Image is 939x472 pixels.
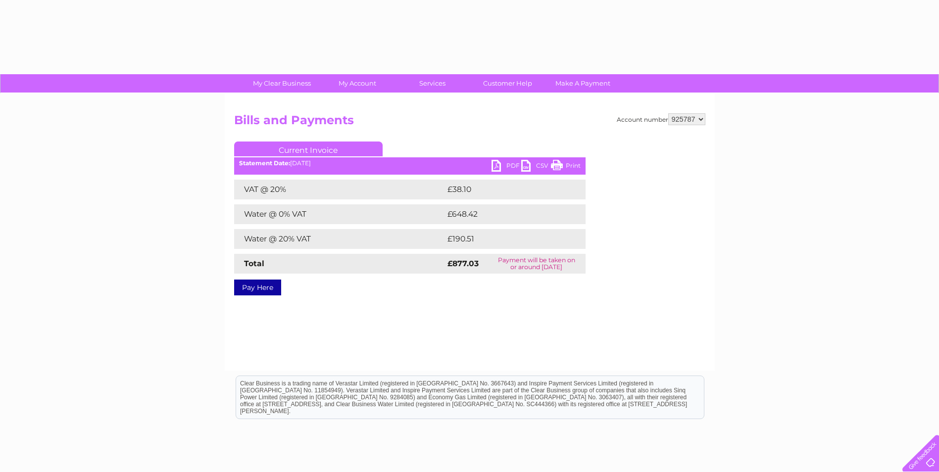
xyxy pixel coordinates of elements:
div: Clear Business is a trading name of Verastar Limited (registered in [GEOGRAPHIC_DATA] No. 3667643... [236,5,704,48]
td: VAT @ 20% [234,180,445,199]
a: My Account [316,74,398,93]
a: Customer Help [467,74,548,93]
td: Water @ 0% VAT [234,204,445,224]
strong: £877.03 [447,259,479,268]
b: Statement Date: [239,159,290,167]
a: PDF [492,160,521,174]
a: Print [551,160,581,174]
td: £190.51 [445,229,567,249]
a: Services [392,74,473,93]
a: Pay Here [234,280,281,295]
div: Account number [617,113,705,125]
strong: Total [244,259,264,268]
td: £648.42 [445,204,568,224]
h2: Bills and Payments [234,113,705,132]
a: CSV [521,160,551,174]
a: My Clear Business [241,74,323,93]
a: Make A Payment [542,74,624,93]
div: [DATE] [234,160,586,167]
td: Water @ 20% VAT [234,229,445,249]
a: Current Invoice [234,142,383,156]
td: £38.10 [445,180,565,199]
td: Payment will be taken on or around [DATE] [488,254,585,274]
